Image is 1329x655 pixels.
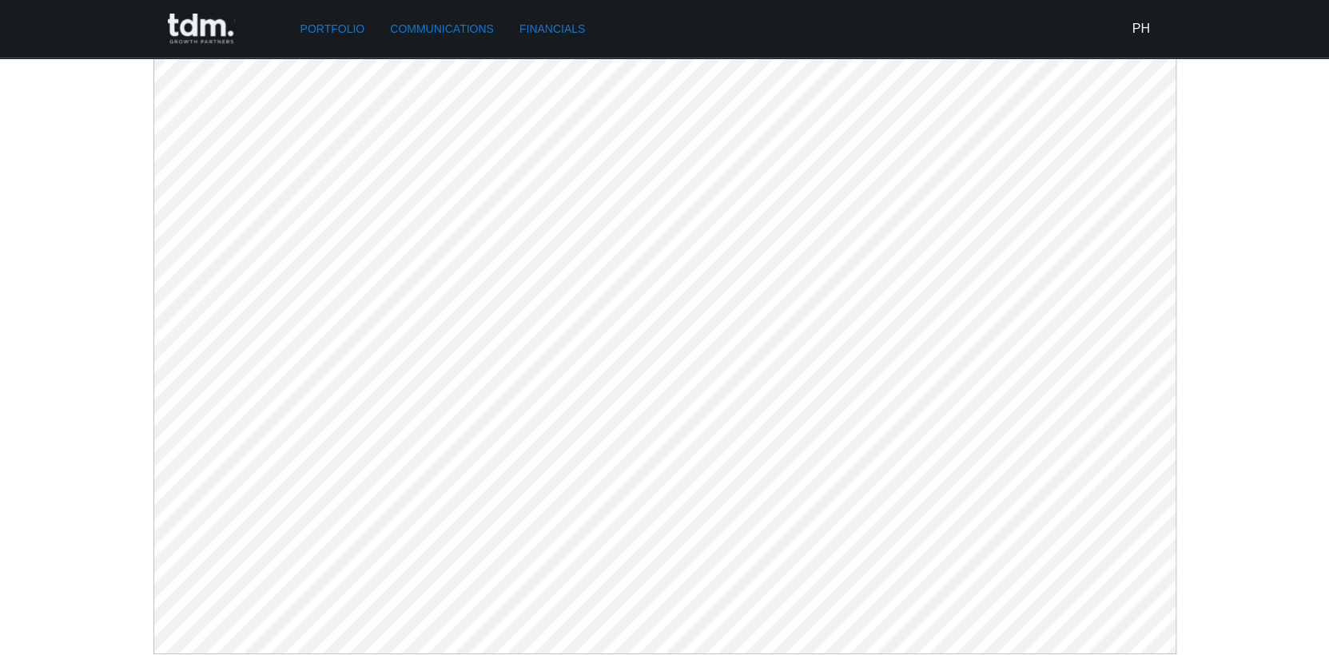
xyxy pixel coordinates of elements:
[153,58,1176,654] img: desktop-pdf
[294,14,372,44] a: Portfolio
[384,14,500,44] a: Communications
[1132,19,1149,38] h6: PH
[1125,13,1157,45] button: PH
[513,14,591,44] a: Financials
